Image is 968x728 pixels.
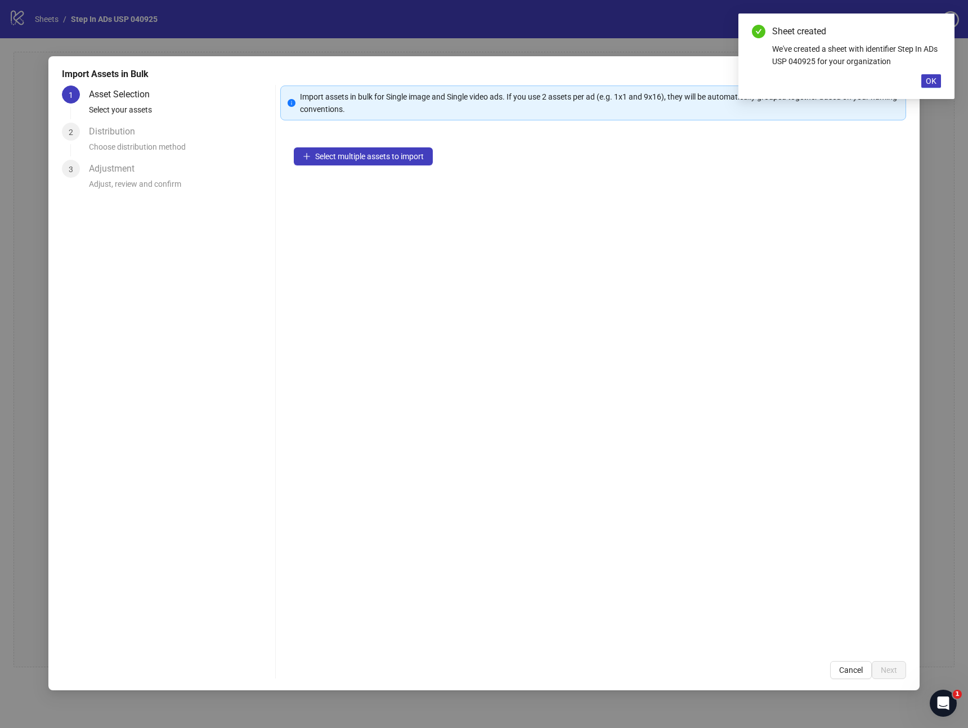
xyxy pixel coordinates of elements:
span: 1 [953,690,962,699]
div: Adjustment [89,160,144,178]
span: 2 [69,128,73,137]
div: Import Assets in Bulk [62,68,906,81]
button: Cancel [830,661,872,679]
span: 3 [69,165,73,174]
button: Select multiple assets to import [294,147,433,165]
a: Close [929,25,941,37]
span: info-circle [288,99,295,107]
div: Import assets in bulk for Single image and Single video ads. If you use 2 assets per ad (e.g. 1x1... [300,91,899,115]
div: Adjust, review and confirm [89,178,271,197]
div: Select your assets [89,104,271,123]
div: Choose distribution method [89,141,271,160]
span: 1 [69,91,73,100]
div: Asset Selection [89,86,159,104]
div: Distribution [89,123,144,141]
span: OK [926,77,936,86]
button: OK [921,74,941,88]
span: check-circle [752,25,765,38]
button: Next [872,661,906,679]
span: plus [303,152,311,160]
div: Sheet created [772,25,941,38]
span: Select multiple assets to import [315,152,424,161]
span: Cancel [839,666,863,675]
iframe: Intercom live chat [930,690,957,717]
div: We've created a sheet with identifier Step In ADs USP 040925 for your organization [772,43,941,68]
